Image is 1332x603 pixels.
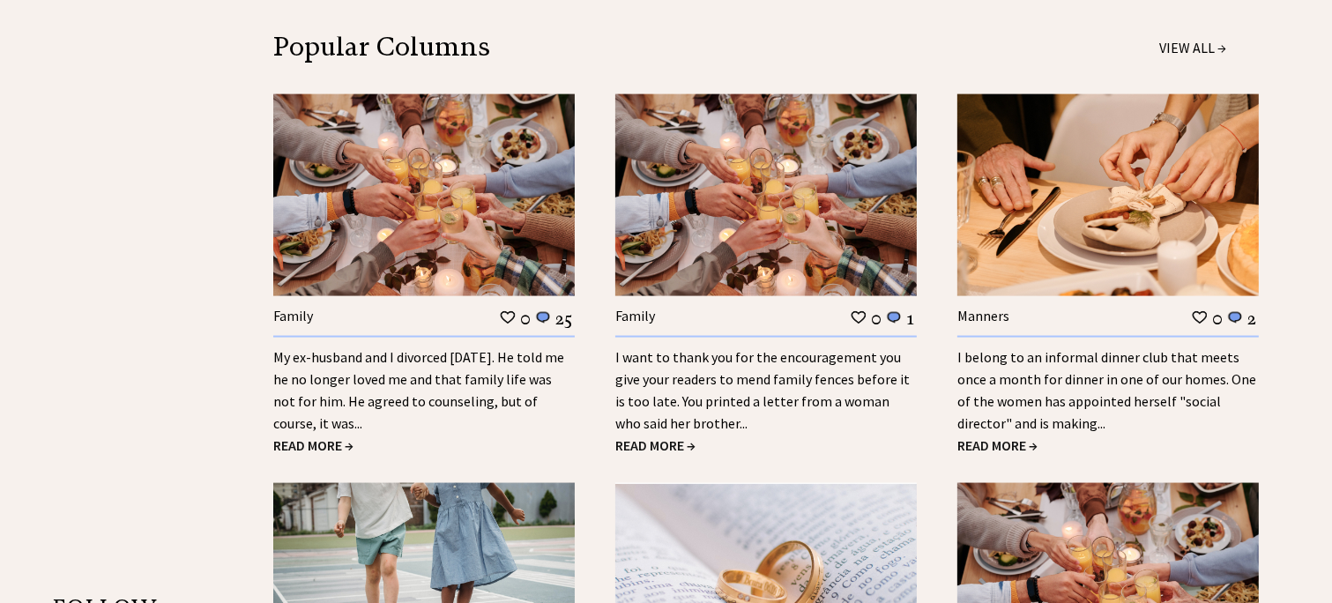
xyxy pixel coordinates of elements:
a: READ MORE → [615,436,696,454]
img: message_round%201.png [534,310,552,326]
a: Manners [957,307,1009,324]
td: 0 [870,307,882,330]
img: message_round%201.png [885,310,903,326]
td: 1 [905,307,915,330]
a: READ MORE → [273,436,353,454]
td: 0 [1211,307,1224,330]
a: Family [615,307,655,324]
td: 25 [554,307,573,330]
td: 2 [1246,307,1257,330]
img: heart_outline%201.png [850,309,867,326]
a: My ex-husband and I divorced [DATE]. He told me he no longer loved me and that family life was no... [273,348,564,432]
img: family.jpg [615,94,917,295]
a: I want to thank you for the encouragement you give your readers to mend family fences before it i... [615,348,910,432]
img: heart_outline%201.png [499,309,517,326]
img: family.jpg [273,94,575,295]
div: Popular Columns [273,37,877,56]
a: READ MORE → [957,436,1038,454]
img: heart_outline%201.png [1191,309,1209,326]
td: 0 [519,307,532,330]
a: I belong to an informal dinner club that meets once a month for dinner in one of our homes. One o... [957,348,1256,432]
img: message_round%201.png [1226,310,1244,326]
a: Family [273,307,313,324]
img: manners.jpg [957,94,1259,295]
a: VIEW ALL → [1159,39,1226,56]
